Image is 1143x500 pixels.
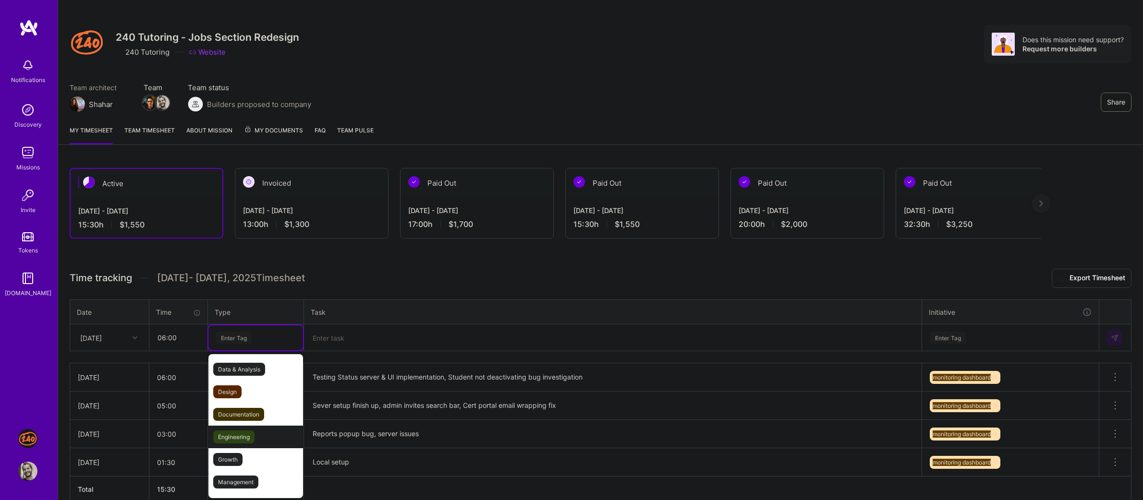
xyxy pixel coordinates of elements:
[186,125,232,144] a: About Mission
[573,205,711,215] div: [DATE] - [DATE]
[946,219,973,229] span: $3,250
[213,408,264,421] span: Documentation
[18,462,37,481] img: User Avatar
[143,95,157,110] img: Team Member Avatar
[243,205,380,215] div: [DATE] - [DATE]
[149,365,207,390] input: HH:MM
[1039,200,1043,207] img: right
[149,421,207,447] input: HH:MM
[83,177,95,188] img: Active
[189,47,226,57] a: Website
[18,56,37,75] img: bell
[1022,35,1124,44] div: Does this mission need support?
[305,393,921,419] textarea: Sever setup finish up, admin invites search bar, Cert portal email wrapping fix
[117,100,124,108] i: icon Mail
[78,457,141,467] div: [DATE]
[739,176,750,188] img: Paid Out
[78,206,215,216] div: [DATE] - [DATE]
[243,219,380,229] div: 13:00 h
[1107,97,1125,107] span: Share
[243,176,255,188] img: Invoiced
[89,99,113,109] div: Shahar
[244,125,303,136] span: My Documents
[188,83,311,93] span: Team status
[284,219,309,229] span: $1,300
[144,83,169,93] span: Team
[573,176,585,188] img: Paid Out
[70,25,104,60] img: Company Logo
[16,162,40,172] div: Missions
[16,429,40,448] a: J: 240 Tutoring - Jobs Section Redesign
[930,330,966,345] div: Enter Tag
[615,219,640,229] span: $1,550
[70,96,85,112] img: Team Architect
[156,307,201,317] div: Time
[22,232,34,241] img: tokens
[1101,93,1131,112] button: Share
[304,299,922,324] th: Task
[144,95,156,111] a: Team Member Avatar
[116,48,123,56] i: icon CompanyGray
[21,205,36,215] div: Invite
[71,169,222,198] div: Active
[78,429,141,439] div: [DATE]
[408,176,420,188] img: Paid Out
[120,220,145,230] span: $1,550
[149,393,207,418] input: HH:MM
[731,168,884,198] div: Paid Out
[933,430,991,438] span: monitoring dashboard
[213,476,258,488] span: Management
[18,429,37,448] img: J: 240 Tutoring - Jobs Section Redesign
[14,119,42,130] div: Discovery
[216,330,252,345] div: Enter Tag
[1022,44,1124,53] div: Request more builders
[18,245,38,255] div: Tokens
[18,143,37,162] img: teamwork
[904,176,915,188] img: Paid Out
[16,462,40,481] a: User Avatar
[1052,269,1131,288] button: Export Timesheet
[70,272,132,284] span: Time tracking
[208,299,304,324] th: Type
[80,333,102,343] div: [DATE]
[213,385,242,398] span: Design
[566,168,718,198] div: Paid Out
[904,219,1041,229] div: 32:30 h
[157,272,305,284] span: [DATE] - [DATE] , 2025 Timesheet
[18,100,37,119] img: discovery
[78,401,141,411] div: [DATE]
[235,168,388,198] div: Invoiced
[213,453,243,466] span: Growth
[19,19,38,36] img: logo
[337,125,374,144] a: Team Pulse
[1111,334,1119,342] img: Submit
[149,450,207,475] input: HH:MM
[213,430,255,443] span: Engineering
[156,95,169,111] a: Team Member Avatar
[305,449,921,476] textarea: Local setup
[5,288,51,298] div: [DOMAIN_NAME]
[305,421,921,447] textarea: Reports popup bug, server issues
[116,47,170,57] div: 240 Tutoring
[18,186,37,205] img: Invite
[244,125,303,144] a: My Documents
[739,219,876,229] div: 20:00 h
[337,127,374,134] span: Team Pulse
[133,335,137,340] i: icon Chevron
[305,364,921,391] textarea: Testing Status server & UI implementation, Student not deactivating bug investigation
[70,83,124,93] span: Team architect
[408,219,546,229] div: 17:00 h
[449,219,473,229] span: $1,700
[213,363,265,376] span: Data & Analysis
[78,372,141,382] div: [DATE]
[70,125,113,144] a: My timesheet
[150,325,207,350] input: HH:MM
[992,33,1015,56] img: Avatar
[573,219,711,229] div: 15:30 h
[781,219,807,229] span: $2,000
[155,95,170,110] img: Team Member Avatar
[929,307,1092,318] div: Initiative
[933,459,991,466] span: monitoring dashboard
[207,99,311,109] span: Builders proposed to company
[116,31,299,43] h3: 240 Tutoring - Jobs Section Redesign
